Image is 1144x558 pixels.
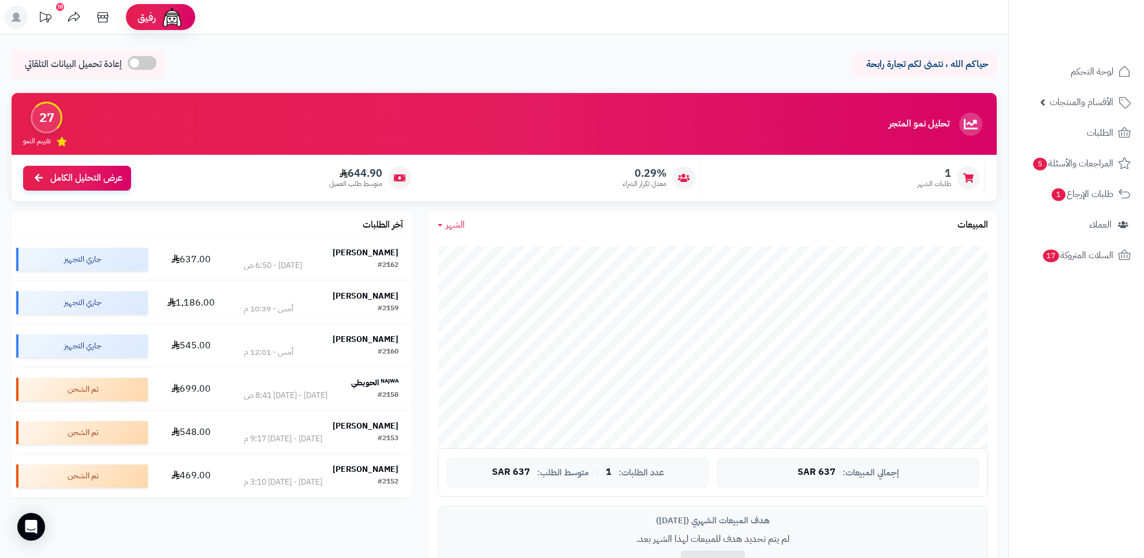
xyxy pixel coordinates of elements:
span: 5 [1033,158,1047,170]
strong: [PERSON_NAME] [333,420,398,432]
a: العملاء [1016,211,1137,239]
div: #2158 [378,390,398,401]
td: 637.00 [152,238,231,281]
div: تم الشحن [16,464,148,488]
span: 1 [918,167,951,180]
a: الطلبات [1016,119,1137,147]
div: #2153 [378,433,398,445]
div: أمس - 10:39 م [244,303,293,315]
span: العملاء [1089,217,1112,233]
span: 637 SAR [492,467,530,478]
div: [DATE] - 6:50 ص [244,260,302,271]
span: إعادة تحميل البيانات التلقائي [25,58,122,71]
span: معدل تكرار الشراء [623,179,666,189]
span: المراجعات والأسئلة [1032,155,1113,172]
h3: تحليل نمو المتجر [889,119,949,129]
div: Open Intercom Messenger [17,513,45,541]
div: [DATE] - [DATE] 3:10 م [244,477,322,488]
h3: آخر الطلبات [363,220,403,230]
strong: [PERSON_NAME] [333,463,398,475]
a: المراجعات والأسئلة5 [1016,150,1137,177]
div: جاري التجهيز [16,248,148,271]
a: طلبات الإرجاع1 [1016,180,1137,208]
td: 469.00 [152,455,231,497]
div: [DATE] - [DATE] 9:17 م [244,433,322,445]
h3: المبيعات [957,220,988,230]
strong: [PERSON_NAME] [333,247,398,259]
img: logo-2.png [1065,31,1133,55]
td: 545.00 [152,325,231,367]
span: إجمالي المبيعات: [843,468,899,478]
span: 1 [606,467,612,478]
div: جاري التجهيز [16,291,148,314]
span: لوحة التحكم [1071,64,1113,80]
span: 637 SAR [798,467,836,478]
div: تم الشحن [16,378,148,401]
strong: ᴺᴬᴶᵂᴬ الحويطي [351,377,398,389]
p: لم يتم تحديد هدف للمبيعات لهذا الشهر بعد. [447,533,979,546]
a: الشهر [438,218,465,232]
strong: [PERSON_NAME] [333,290,398,302]
a: عرض التحليل الكامل [23,166,131,191]
span: 644.90 [329,167,382,180]
span: 0.29% [623,167,666,180]
span: 1 [1052,188,1065,201]
div: جاري التجهيز [16,334,148,358]
span: | [596,468,599,477]
div: أمس - 12:01 م [244,347,293,358]
span: طلبات الإرجاع [1050,186,1113,202]
div: #2159 [378,303,398,315]
div: #2152 [378,477,398,488]
span: الأقسام والمنتجات [1050,94,1113,110]
p: حياكم الله ، نتمنى لكم تجارة رابحة [861,58,988,71]
div: [DATE] - [DATE] 8:41 ص [244,390,327,401]
span: الشهر [446,218,465,232]
td: 1,186.00 [152,281,231,324]
img: ai-face.png [161,6,184,29]
td: 699.00 [152,368,231,411]
a: تحديثات المنصة [31,6,59,32]
div: هدف المبيعات الشهري ([DATE]) [447,515,979,527]
span: عدد الطلبات: [618,468,664,478]
div: تم الشحن [16,421,148,444]
span: طلبات الشهر [918,179,951,189]
a: السلات المتروكة17 [1016,241,1137,269]
span: السلات المتروكة [1042,247,1113,263]
span: متوسط طلب العميل [329,179,382,189]
span: 17 [1043,250,1059,262]
div: 10 [56,3,64,11]
a: لوحة التحكم [1016,58,1137,85]
div: #2160 [378,347,398,358]
strong: [PERSON_NAME] [333,333,398,345]
span: الطلبات [1087,125,1113,141]
span: عرض التحليل الكامل [50,172,122,185]
td: 548.00 [152,411,231,454]
div: #2162 [378,260,398,271]
span: رفيق [137,10,156,24]
span: تقييم النمو [23,136,51,146]
span: متوسط الطلب: [537,468,589,478]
